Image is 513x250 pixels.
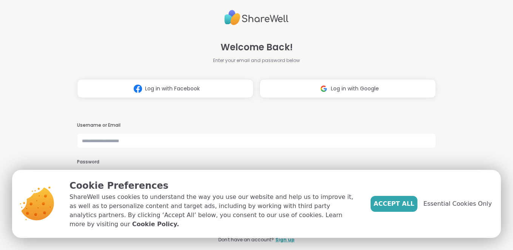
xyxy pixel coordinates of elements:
[145,85,200,93] span: Log in with Facebook
[131,82,145,96] img: ShareWell Logomark
[77,79,253,98] button: Log in with Facebook
[218,236,274,243] span: Don't have an account?
[374,199,414,208] span: Accept All
[221,40,293,54] span: Welcome Back!
[331,85,379,93] span: Log in with Google
[275,236,295,243] a: Sign up
[317,82,331,96] img: ShareWell Logomark
[224,7,289,28] img: ShareWell Logo
[70,179,358,193] p: Cookie Preferences
[77,159,436,165] h3: Password
[260,79,436,98] button: Log in with Google
[77,122,436,129] h3: Username or Email
[132,220,179,229] a: Cookie Policy.
[371,196,417,212] button: Accept All
[70,193,358,229] p: ShareWell uses cookies to understand the way you use our website and help us to improve it, as we...
[423,199,492,208] span: Essential Cookies Only
[213,57,300,64] span: Enter your email and password below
